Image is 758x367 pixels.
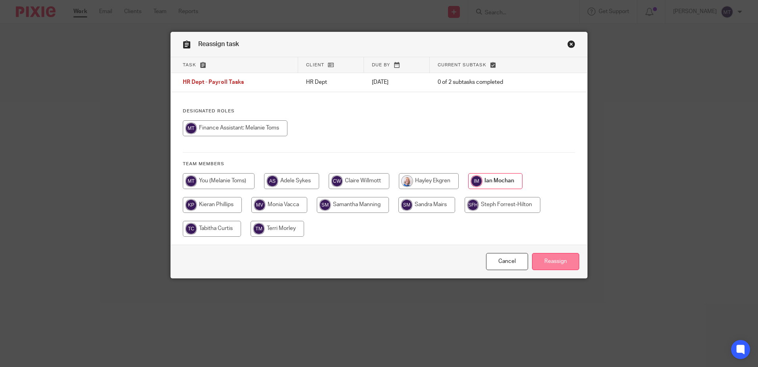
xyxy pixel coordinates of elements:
td: 0 of 2 subtasks completed [430,73,551,92]
input: Reassign [532,253,579,270]
h4: Designated Roles [183,108,575,114]
span: Due by [372,63,390,67]
span: Client [306,63,324,67]
span: Task [183,63,196,67]
p: HR Dept [306,78,356,86]
span: Reassign task [198,41,239,47]
span: HR Dept - Payroll Tasks [183,80,244,85]
p: [DATE] [372,78,422,86]
span: Current subtask [438,63,486,67]
a: Close this dialog window [567,40,575,51]
a: Close this dialog window [486,253,528,270]
h4: Team members [183,161,575,167]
